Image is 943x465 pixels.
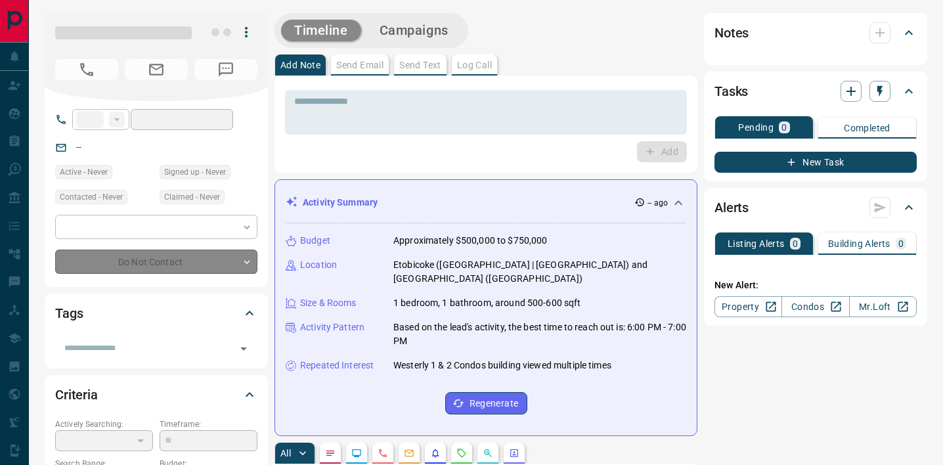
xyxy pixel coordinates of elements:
[456,448,467,458] svg: Requests
[483,448,493,458] svg: Opportunities
[281,20,361,41] button: Timeline
[714,17,917,49] div: Notes
[714,152,917,173] button: New Task
[300,258,337,272] p: Location
[393,258,686,286] p: Etobicoke ([GEOGRAPHIC_DATA] | [GEOGRAPHIC_DATA]) and [GEOGRAPHIC_DATA] ([GEOGRAPHIC_DATA])
[393,321,686,348] p: Based on the lead's activity, the best time to reach out is: 6:00 PM - 7:00 PM
[781,123,787,132] p: 0
[366,20,462,41] button: Campaigns
[55,250,257,274] div: Do Not Contact
[714,278,917,292] p: New Alert:
[55,379,257,410] div: Criteria
[378,448,388,458] svg: Calls
[280,60,320,70] p: Add Note
[325,448,336,458] svg: Notes
[430,448,441,458] svg: Listing Alerts
[714,76,917,107] div: Tasks
[194,59,257,80] span: No Number
[303,196,378,210] p: Activity Summary
[728,239,785,248] p: Listing Alerts
[714,81,748,102] h2: Tasks
[286,190,686,215] div: Activity Summary-- ago
[55,418,153,430] p: Actively Searching:
[393,359,611,372] p: Westerly 1 & 2 Condos building viewed multiple times
[849,296,917,317] a: Mr.Loft
[714,197,749,218] h2: Alerts
[55,298,257,329] div: Tags
[714,22,749,43] h2: Notes
[60,190,123,204] span: Contacted - Never
[280,449,291,458] p: All
[234,340,253,358] button: Open
[300,234,330,248] p: Budget
[898,239,904,248] p: 0
[393,234,547,248] p: Approximately $500,000 to $750,000
[164,166,226,179] span: Signed up - Never
[828,239,890,248] p: Building Alerts
[300,296,357,310] p: Size & Rooms
[509,448,519,458] svg: Agent Actions
[844,123,890,133] p: Completed
[393,296,581,310] p: 1 bedroom, 1 bathroom, around 500-600 sqft
[164,190,220,204] span: Claimed - Never
[125,59,188,80] span: No Email
[738,123,774,132] p: Pending
[160,418,257,430] p: Timeframe:
[404,448,414,458] svg: Emails
[714,192,917,223] div: Alerts
[55,384,98,405] h2: Criteria
[793,239,798,248] p: 0
[300,321,364,334] p: Activity Pattern
[76,142,81,152] a: --
[55,59,118,80] span: No Number
[781,296,849,317] a: Condos
[300,359,374,372] p: Repeated Interest
[445,392,527,414] button: Regenerate
[351,448,362,458] svg: Lead Browsing Activity
[647,197,668,209] p: -- ago
[55,303,83,324] h2: Tags
[60,166,108,179] span: Active - Never
[714,296,782,317] a: Property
